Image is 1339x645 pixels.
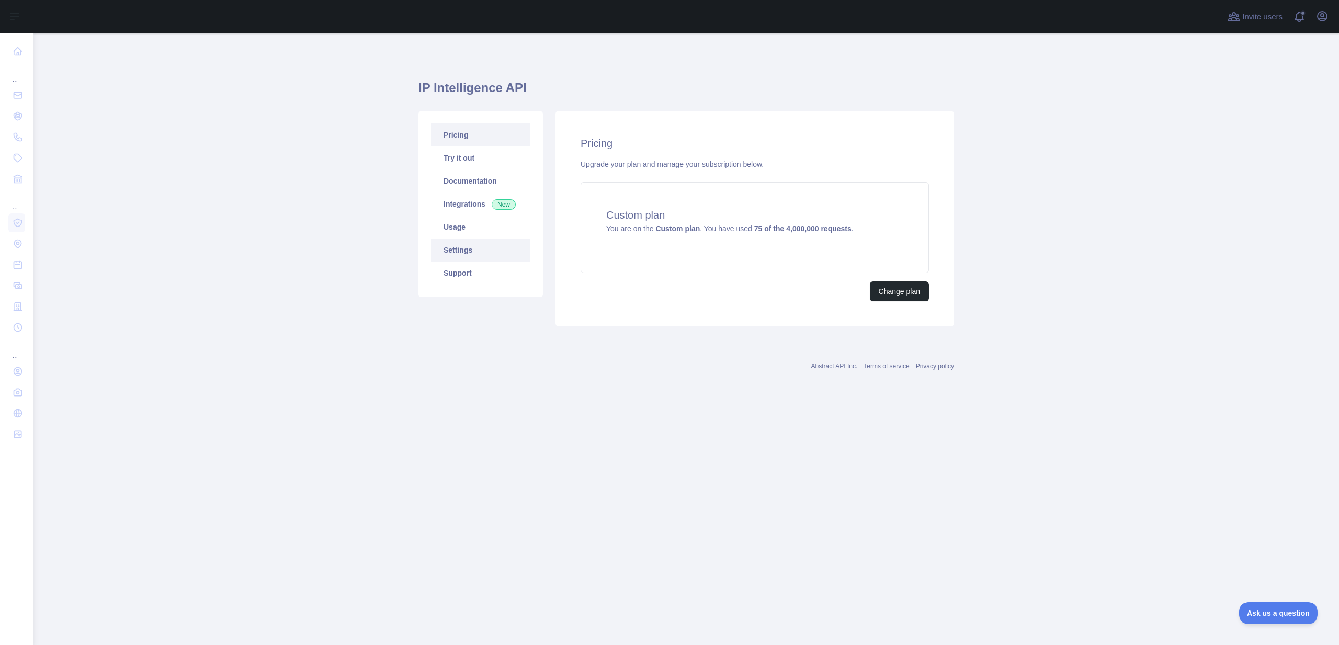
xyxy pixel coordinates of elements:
strong: 75 of the 4,000,000 requests [754,224,852,233]
button: Change plan [870,281,929,301]
iframe: Toggle Customer Support [1239,602,1318,624]
span: Invite users [1242,11,1283,23]
a: Settings [431,239,530,262]
span: New [492,199,516,210]
a: Try it out [431,146,530,169]
a: Privacy policy [916,363,954,370]
a: Terms of service [864,363,909,370]
button: Invite users [1225,8,1285,25]
a: Abstract API Inc. [811,363,858,370]
h1: IP Intelligence API [418,80,954,105]
a: Integrations New [431,193,530,216]
a: Documentation [431,169,530,193]
div: Upgrade your plan and manage your subscription below. [581,159,929,169]
h4: Custom plan [606,208,903,222]
a: Support [431,262,530,285]
strong: Custom plan [655,224,700,233]
a: Pricing [431,123,530,146]
div: ... [8,339,25,360]
h2: Pricing [581,136,929,151]
a: Usage [431,216,530,239]
span: You are on the . You have used . [606,224,854,233]
div: ... [8,190,25,211]
div: ... [8,63,25,84]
